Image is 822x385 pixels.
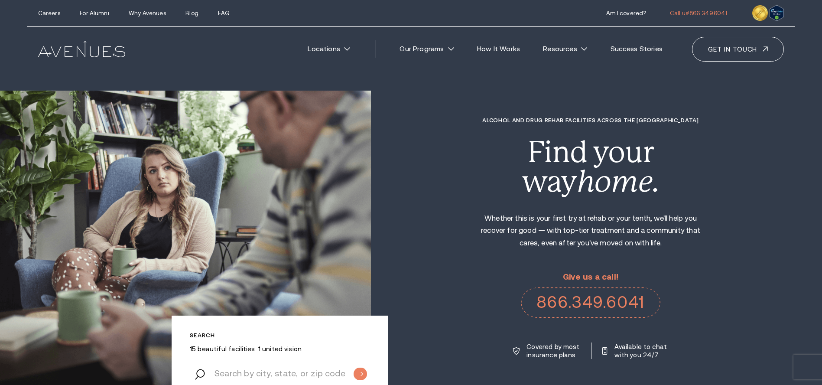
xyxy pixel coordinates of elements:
[534,39,596,59] a: Resources
[770,5,784,21] img: Verify Approval for www.avenuesrecovery.com
[670,10,728,16] a: Call us!866.349.6041
[299,39,359,59] a: Locations
[218,10,229,16] a: FAQ
[472,117,708,124] h1: Alcohol and Drug Rehab Facilities across the [GEOGRAPHIC_DATA]
[689,10,728,16] span: 866.349.6041
[472,137,708,197] div: Find your way
[606,10,647,16] a: Am I covered?
[770,8,784,16] a: Verify LegitScript Approval for www.avenuesrecovery.com
[521,273,660,282] p: Give us a call!
[190,332,370,339] p: Search
[692,37,784,62] a: Get in touch
[185,10,198,16] a: Blog
[391,39,463,59] a: Our Programs
[129,10,166,16] a: Why Avenues
[190,345,370,353] p: 15 beautiful facilities. 1 united vision.
[472,212,708,250] p: Whether this is your first try at rehab or your tenth, we'll help you recover for good — with top...
[468,39,529,59] a: How It Works
[354,368,367,380] input: Submit
[513,343,580,359] a: Covered by most insurance plans
[526,343,580,359] p: Covered by most insurance plans
[614,343,668,359] p: Available to chat with you 24/7
[577,164,660,199] i: home.
[80,10,109,16] a: For Alumni
[602,343,668,359] a: Available to chat with you 24/7
[601,39,671,59] a: Success Stories
[521,287,660,318] a: 866.349.6041
[38,10,60,16] a: Careers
